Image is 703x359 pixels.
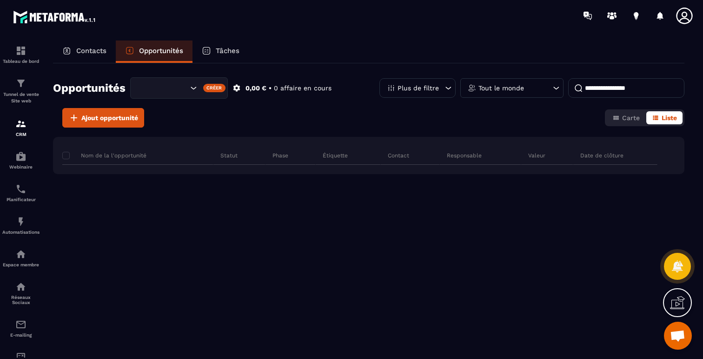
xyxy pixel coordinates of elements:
a: formationformationTableau de bord [2,38,40,71]
p: Réseaux Sociaux [2,295,40,305]
img: formation [15,45,27,56]
div: Ouvrir le chat [664,322,692,350]
a: automationsautomationsWebinaire [2,144,40,176]
p: • [269,84,272,93]
p: Responsable [447,152,482,159]
div: Search for option [130,77,228,99]
p: Webinaire [2,164,40,169]
p: Tâches [216,47,239,55]
p: Automatisations [2,230,40,235]
img: formation [15,118,27,129]
p: Planificateur [2,197,40,202]
a: emailemailE-mailing [2,312,40,345]
a: automationsautomationsAutomatisations [2,209,40,242]
img: scheduler [15,183,27,195]
p: 0,00 € [245,84,266,93]
p: Nom de la l'opportunité [62,152,146,159]
p: Étiquette [323,152,348,159]
span: Carte [622,114,640,122]
img: email [15,319,27,330]
p: Plus de filtre [398,85,439,91]
p: Date de clôture [580,152,623,159]
p: Opportunités [139,47,183,55]
img: automations [15,216,27,227]
p: 0 affaire en cours [274,84,332,93]
p: E-mailing [2,332,40,338]
a: Tâches [192,41,249,63]
img: social-network [15,281,27,292]
img: automations [15,249,27,260]
a: Opportunités [116,41,192,63]
p: Statut [220,152,238,159]
button: Liste [646,111,683,124]
img: formation [15,78,27,89]
p: Phase [272,152,288,159]
p: Tableau de bord [2,59,40,64]
div: Créer [203,84,226,92]
p: CRM [2,132,40,137]
p: Tunnel de vente Site web [2,91,40,104]
img: logo [13,8,97,25]
a: schedulerschedulerPlanificateur [2,176,40,209]
p: Espace membre [2,262,40,267]
span: Liste [662,114,677,122]
p: Contacts [76,47,106,55]
button: Carte [607,111,645,124]
a: formationformationTunnel de vente Site web [2,71,40,111]
p: Contact [388,152,409,159]
p: Tout le monde [478,85,524,91]
img: automations [15,151,27,162]
input: Search for option [139,83,188,93]
span: Ajout opportunité [81,113,138,122]
a: formationformationCRM [2,111,40,144]
p: Valeur [528,152,545,159]
button: Ajout opportunité [62,108,144,128]
a: social-networksocial-networkRéseaux Sociaux [2,274,40,312]
h2: Opportunités [53,79,126,97]
a: automationsautomationsEspace membre [2,242,40,274]
a: Contacts [53,41,116,63]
